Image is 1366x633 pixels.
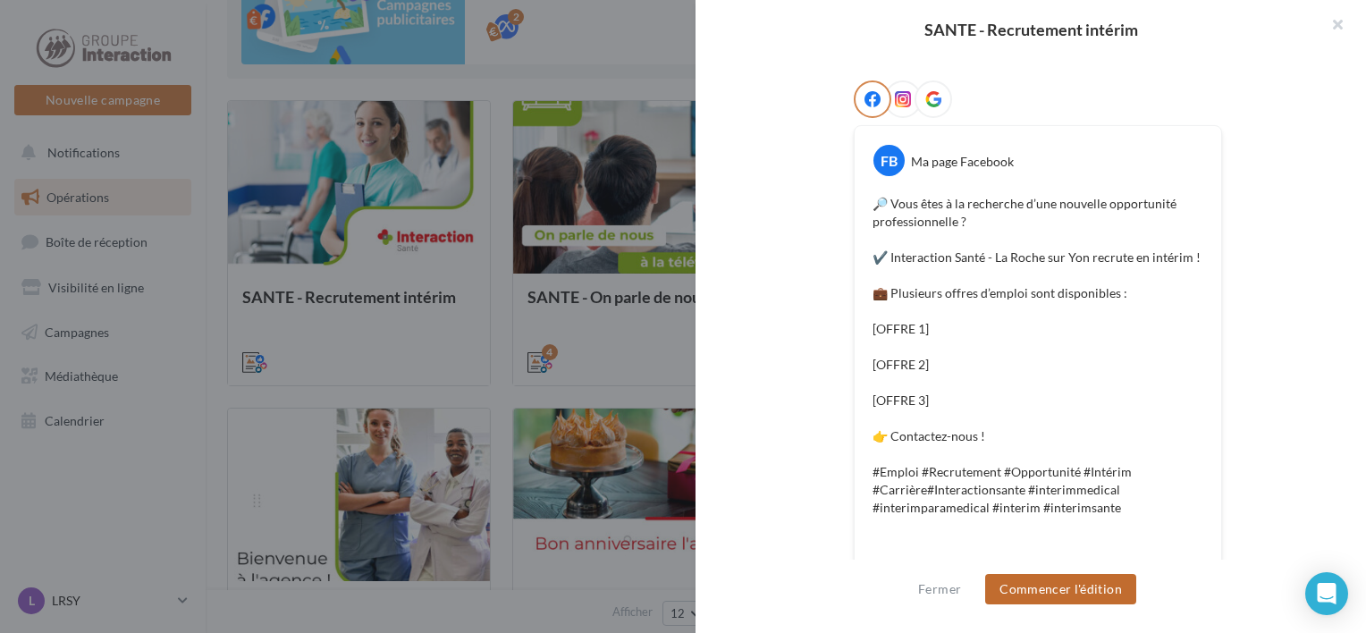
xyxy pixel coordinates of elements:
[911,578,968,600] button: Fermer
[873,145,905,176] div: FB
[1305,572,1348,615] div: Open Intercom Messenger
[724,21,1337,38] div: SANTE - Recrutement intérim
[873,195,1203,517] p: 🔎 Vous êtes à la recherche d’une nouvelle opportunité professionnelle ? ✔️ Interaction Santé - La...
[911,153,1014,171] div: Ma page Facebook
[985,574,1136,604] button: Commencer l'édition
